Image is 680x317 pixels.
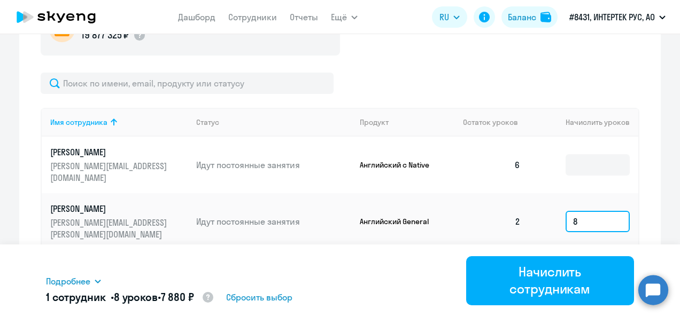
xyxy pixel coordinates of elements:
[50,117,107,127] div: Имя сотрудника
[454,193,529,250] td: 2
[360,160,440,170] p: Английский с Native
[540,12,551,22] img: balance
[50,160,170,184] p: [PERSON_NAME][EMAIL_ADDRESS][DOMAIN_NAME]
[50,146,188,184] a: [PERSON_NAME][PERSON_NAME][EMAIL_ADDRESS][DOMAIN_NAME]
[454,137,529,193] td: 6
[41,73,334,94] input: Поиск по имени, email, продукту или статусу
[196,117,351,127] div: Статус
[432,6,467,28] button: RU
[466,256,635,305] button: Начислить сотрудникам
[228,12,277,22] a: Сотрудники
[178,12,215,22] a: Дашборд
[360,217,440,226] p: Английский General
[529,108,638,137] th: Начислить уроков
[463,117,529,127] div: Остаток уроков
[481,263,620,297] div: Начислить сотрудникам
[226,291,292,304] span: Сбросить выбор
[81,28,129,42] p: 19 877 325 ₽
[46,275,90,288] span: Подробнее
[196,117,219,127] div: Статус
[331,11,347,23] span: Ещё
[161,290,194,304] span: 7 880 ₽
[508,11,536,23] div: Баланс
[196,216,351,227] p: Идут постоянные занятия
[290,12,318,22] a: Отчеты
[50,203,188,240] a: [PERSON_NAME][PERSON_NAME][EMAIL_ADDRESS][PERSON_NAME][DOMAIN_NAME]
[360,117,389,127] div: Продукт
[196,159,351,171] p: Идут постоянные занятия
[50,117,188,127] div: Имя сотрудника
[46,290,214,306] h5: 1 сотрудник • •
[501,6,558,28] button: Балансbalance
[50,146,170,158] p: [PERSON_NAME]
[360,117,455,127] div: Продукт
[569,11,655,23] p: #8431, ИНТЕРТЕК РУС, АО
[564,4,671,30] button: #8431, ИНТЕРТЕК РУС, АО
[331,6,358,28] button: Ещё
[50,203,170,215] p: [PERSON_NAME]
[439,11,449,23] span: RU
[463,117,518,127] span: Остаток уроков
[50,217,170,240] p: [PERSON_NAME][EMAIL_ADDRESS][PERSON_NAME][DOMAIN_NAME]
[114,290,158,304] span: 8 уроков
